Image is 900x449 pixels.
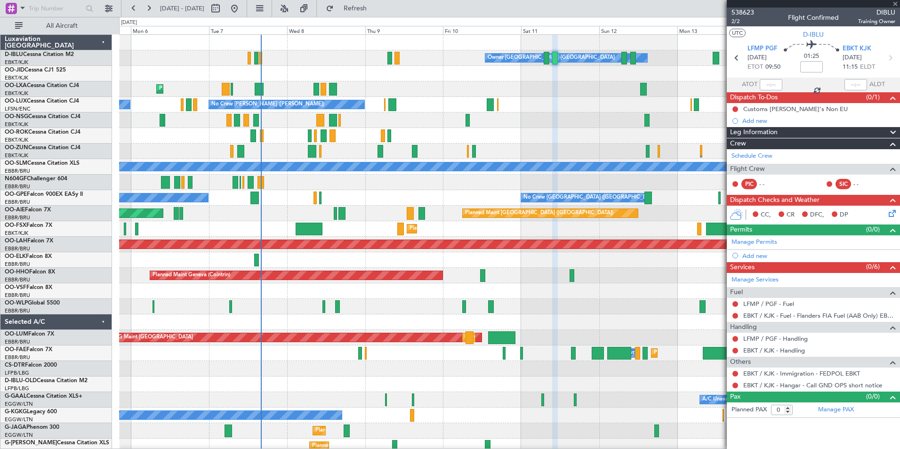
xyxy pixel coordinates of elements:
span: OO-JID [5,67,24,73]
div: Customs [PERSON_NAME]'s Non EU [743,105,848,113]
span: ALDT [869,80,885,89]
span: 01:25 [804,52,819,61]
div: Wed 8 [287,26,365,34]
span: DIBLU [858,8,895,17]
span: G-KGKG [5,409,27,415]
a: D-IBLU-OLDCessna Citation M2 [5,378,88,384]
label: Planned PAX [731,405,767,415]
div: No Crew [PERSON_NAME] ([PERSON_NAME]) [211,97,324,112]
a: OO-LXACessna Citation CJ4 [5,83,79,88]
span: Leg Information [730,127,778,138]
span: CS-DTR [5,362,25,368]
span: (0/1) [866,92,880,102]
span: [DATE] - [DATE] [160,4,204,13]
span: Training Owner [858,17,895,25]
div: Mon 13 [677,26,755,34]
div: Planned Maint Geneva (Cointrin) [153,268,230,282]
a: EGGW/LTN [5,432,33,439]
div: Planned Maint [GEOGRAPHIC_DATA] ([GEOGRAPHIC_DATA]) [465,206,613,220]
span: G-[PERSON_NAME] [5,440,57,446]
span: Pax [730,392,740,402]
a: EBBR/BRU [5,168,30,175]
span: Others [730,357,751,368]
span: Crew [730,138,746,149]
span: [DATE] [843,53,862,63]
span: ELDT [860,63,875,72]
span: OO-ROK [5,129,28,135]
span: OO-ZUN [5,145,28,151]
span: N604GF [5,176,27,182]
div: Add new [742,252,895,260]
a: EBBR/BRU [5,245,30,252]
a: LFMP / PGF - Handling [743,335,808,343]
div: Planned Maint [GEOGRAPHIC_DATA] ([GEOGRAPHIC_DATA]) [315,424,464,438]
a: G-KGKGLegacy 600 [5,409,57,415]
span: All Aircraft [24,23,99,29]
a: OO-ELKFalcon 8X [5,254,52,259]
div: Planned Maint Kortrijk-[GEOGRAPHIC_DATA] [410,222,519,236]
span: OO-AIE [5,207,25,213]
a: OO-HHOFalcon 8X [5,269,55,275]
a: OO-VSFFalcon 8X [5,285,52,290]
a: EBBR/BRU [5,214,30,221]
div: Owner [GEOGRAPHIC_DATA]-[GEOGRAPHIC_DATA] [488,51,615,65]
div: - - [759,180,780,188]
a: EBKT/KJK [5,59,28,66]
a: EBBR/BRU [5,307,30,314]
a: EBBR/BRU [5,276,30,283]
span: DFC, [810,210,824,220]
span: ETOT [747,63,763,72]
a: EBBR/BRU [5,261,30,268]
span: CC, [761,210,771,220]
a: D-IBLUCessna Citation M2 [5,52,74,57]
span: LFMP PGF [747,44,777,54]
span: Handling [730,322,757,333]
div: Tue 7 [209,26,287,34]
a: EBBR/BRU [5,338,30,345]
span: DP [840,210,848,220]
span: OO-FAE [5,347,26,353]
a: EBKT/KJK [5,121,28,128]
span: 09:50 [765,63,780,72]
span: Flight Crew [730,164,765,175]
div: Planned Maint Melsbroek Air Base [654,346,736,360]
span: 2/2 [731,17,754,25]
a: N604GFChallenger 604 [5,176,67,182]
a: OO-LAHFalcon 7X [5,238,53,244]
a: G-GAALCessna Citation XLS+ [5,393,82,399]
span: (0/0) [866,224,880,234]
a: OO-LUMFalcon 7X [5,331,54,337]
div: Flight Confirmed [788,13,839,23]
a: EBKT/KJK [5,152,28,159]
a: OO-SLMCessna Citation XLS [5,160,80,166]
a: Manage Services [731,275,779,285]
span: ATOT [742,80,757,89]
a: EBKT/KJK [5,230,28,237]
div: Thu 9 [365,26,443,34]
a: EBKT / KJK - Hangar - Call GND OPS short notice [743,381,882,389]
span: OO-LAH [5,238,27,244]
span: OO-LXA [5,83,27,88]
a: Manage Permits [731,238,777,247]
div: Mon 6 [131,26,209,34]
span: D-IBLU [803,30,824,40]
span: OO-NSG [5,114,28,120]
span: (0/0) [866,392,880,401]
a: Schedule Crew [731,152,772,161]
span: CR [787,210,795,220]
a: OO-FSXFalcon 7X [5,223,52,228]
a: OO-FAEFalcon 7X [5,347,52,353]
a: OO-LUXCessna Citation CJ4 [5,98,79,104]
span: D-IBLU [5,52,23,57]
span: (0/6) [866,262,880,272]
a: EBKT/KJK [5,136,28,144]
a: Manage PAX [818,405,854,415]
div: No Crew [GEOGRAPHIC_DATA] ([GEOGRAPHIC_DATA] National) [523,191,681,205]
input: Trip Number [29,1,83,16]
a: LFPB/LBG [5,385,29,392]
span: Refresh [336,5,375,12]
a: G-JAGAPhenom 300 [5,425,59,430]
div: Sat 11 [521,26,599,34]
span: OO-SLM [5,160,27,166]
div: AOG Maint [GEOGRAPHIC_DATA] [110,330,193,345]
